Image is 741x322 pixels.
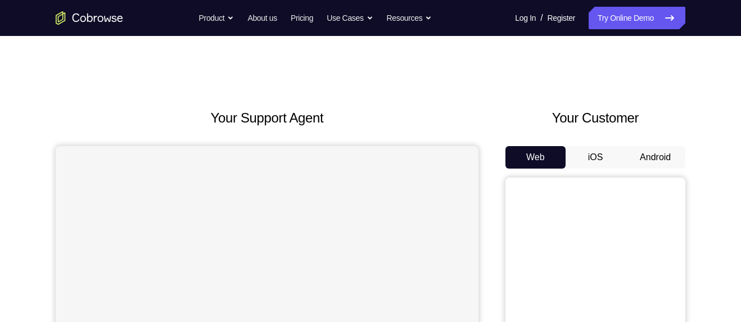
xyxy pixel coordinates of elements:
[540,11,543,25] span: /
[387,7,432,29] button: Resources
[625,146,685,169] button: Android
[199,7,234,29] button: Product
[505,108,685,128] h2: Your Customer
[548,7,575,29] a: Register
[247,7,277,29] a: About us
[56,11,123,25] a: Go to the home page
[566,146,626,169] button: iOS
[515,7,536,29] a: Log In
[291,7,313,29] a: Pricing
[327,7,373,29] button: Use Cases
[589,7,685,29] a: Try Online Demo
[505,146,566,169] button: Web
[56,108,478,128] h2: Your Support Agent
